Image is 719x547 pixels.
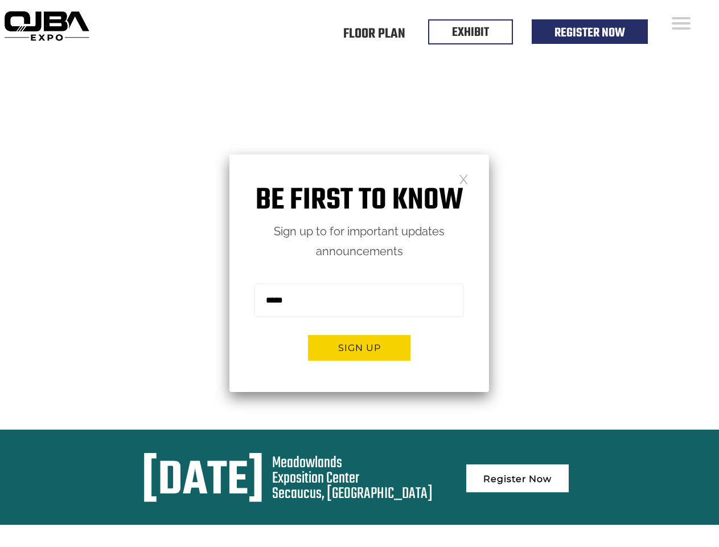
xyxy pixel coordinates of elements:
[229,222,489,262] p: Sign up to for important updates announcements
[308,335,410,361] button: Sign up
[272,455,433,501] div: Meadowlands Exposition Center Secaucus, [GEOGRAPHIC_DATA]
[142,455,264,508] div: [DATE]
[466,464,569,492] a: Register Now
[459,174,469,183] a: Close
[554,23,625,43] a: Register Now
[229,183,489,219] h1: Be first to know
[452,23,489,42] a: EXHIBIT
